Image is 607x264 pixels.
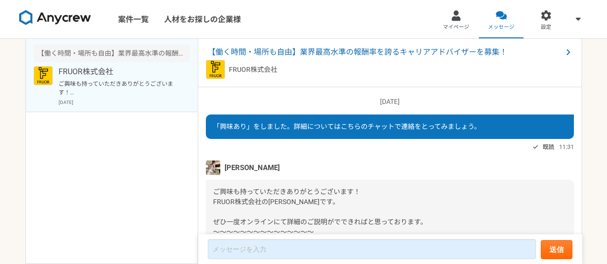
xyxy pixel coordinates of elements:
[208,46,562,58] span: 【働く時間・場所も自由】業界最高水準の報酬率を誇るキャリアアドバイザーを募集！
[206,60,225,79] img: FRUOR%E3%83%AD%E3%82%B3%E3%82%99.png
[59,99,190,106] p: [DATE]
[543,141,554,153] span: 既読
[206,161,220,175] img: unnamed.jpg
[541,240,572,259] button: 送信
[34,66,53,85] img: FRUOR%E3%83%AD%E3%82%B3%E3%82%99.png
[225,162,280,173] span: [PERSON_NAME]
[213,188,427,246] span: ご興味も持っていただきありがとうございます！ FRUOR株式会社の[PERSON_NAME]です。 ぜひ一度オンラインにて詳細のご説明がでできればと思っております。 〜〜〜〜〜〜〜〜〜〜〜〜〜〜...
[213,123,481,130] span: 「興味あり」をしました。詳細についてはこちらのチャットで連絡をとってみましょう。
[541,23,551,31] span: 設定
[59,66,177,78] p: FRUOR株式会社
[488,23,514,31] span: メッセージ
[206,97,574,107] p: [DATE]
[19,10,91,25] img: 8DqYSo04kwAAAAASUVORK5CYII=
[34,45,190,62] div: 【働く時間・場所も自由】業界最高水準の報酬率を誇るキャリアアドバイザーを募集！
[229,65,277,75] p: FRUOR株式会社
[559,142,574,151] span: 11:31
[59,80,177,97] p: ご興味も持っていただきありがとうございます！ FRUOR株式会社の[PERSON_NAME]です。 ぜひ一度オンラインにて詳細のご説明がでできればと思っております。 〜〜〜〜〜〜〜〜〜〜〜〜〜〜...
[443,23,469,31] span: マイページ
